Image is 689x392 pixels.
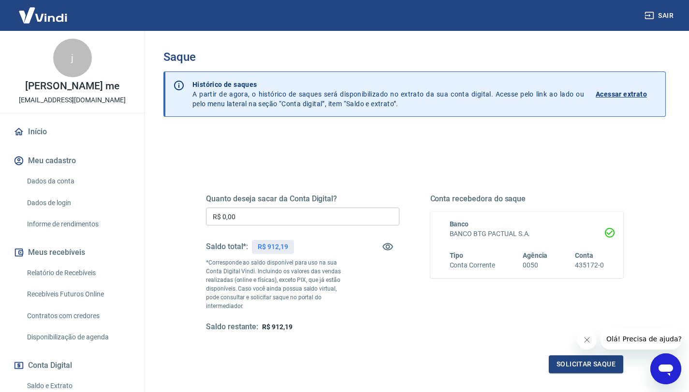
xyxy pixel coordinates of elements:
[258,242,288,252] p: R$ 912,19
[601,328,681,350] iframe: Mensagem da empresa
[575,252,593,259] span: Conta
[523,252,548,259] span: Agência
[206,322,258,332] h5: Saldo restante:
[596,89,647,99] p: Acessar extrato
[192,80,584,109] p: A partir de agora, o histórico de saques será disponibilizado no extrato da sua conta digital. Ac...
[549,355,623,373] button: Solicitar saque
[596,80,658,109] a: Acessar extrato
[23,214,133,234] a: Informe de rendimentos
[523,260,548,270] h6: 0050
[12,0,74,30] img: Vindi
[450,252,464,259] span: Tipo
[6,7,81,14] span: Olá! Precisa de ajuda?
[262,323,293,331] span: R$ 912,19
[450,260,495,270] h6: Conta Corrente
[643,7,677,25] button: Sair
[206,242,248,252] h5: Saldo total*:
[23,327,133,347] a: Disponibilização de agenda
[53,39,92,77] div: j
[206,258,351,310] p: *Corresponde ao saldo disponível para uso na sua Conta Digital Vindi. Incluindo os valores das ve...
[25,81,119,91] p: [PERSON_NAME] me
[12,355,133,376] button: Conta Digital
[650,353,681,384] iframe: Botão para abrir a janela de mensagens
[577,330,597,350] iframe: Fechar mensagem
[23,284,133,304] a: Recebíveis Futuros Online
[450,229,604,239] h6: BANCO BTG PACTUAL S.A.
[23,263,133,283] a: Relatório de Recebíveis
[12,242,133,263] button: Meus recebíveis
[12,121,133,142] a: Início
[163,50,666,64] h3: Saque
[23,193,133,213] a: Dados de login
[23,171,133,191] a: Dados da conta
[575,260,604,270] h6: 435172-0
[192,80,584,89] p: Histórico de saques
[206,194,399,204] h5: Quanto deseja sacar da Conta Digital?
[12,150,133,171] button: Meu cadastro
[23,306,133,326] a: Contratos com credores
[430,194,624,204] h5: Conta recebedora do saque
[19,95,126,105] p: [EMAIL_ADDRESS][DOMAIN_NAME]
[450,220,469,228] span: Banco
